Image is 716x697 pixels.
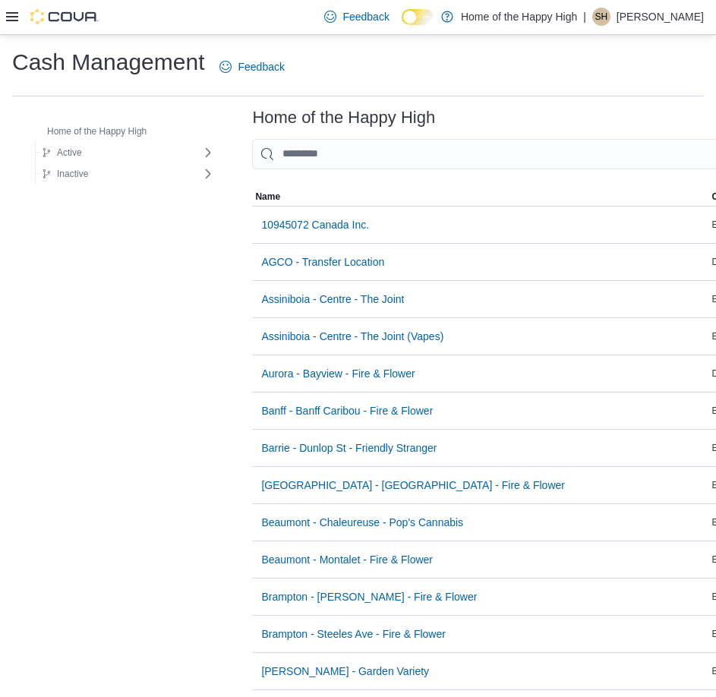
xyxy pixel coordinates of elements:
a: Feedback [318,2,395,32]
a: Feedback [213,52,290,82]
h1: Cash Management [12,47,204,77]
span: Assiniboia - Centre - The Joint (Vapes) [261,329,443,344]
button: Beaumont - Montalet - Fire & Flower [255,544,439,575]
p: Home of the Happy High [461,8,577,26]
input: Dark Mode [402,9,434,25]
button: [GEOGRAPHIC_DATA] - [GEOGRAPHIC_DATA] - Fire & Flower [255,470,571,500]
span: Aurora - Bayview - Fire & Flower [261,366,415,381]
span: Feedback [342,9,389,24]
button: Active [36,143,88,162]
span: 10945072 Canada Inc. [261,217,369,232]
span: Dark Mode [402,25,402,26]
span: AGCO - Transfer Location [261,254,384,270]
img: Cova [30,9,99,24]
span: Feedback [238,59,284,74]
button: Barrie - Dunlop St - Friendly Stranger [255,433,443,463]
button: Brampton - [PERSON_NAME] - Fire & Flower [255,582,483,612]
button: Home of the Happy High [26,122,153,140]
span: Active [57,147,82,159]
span: Brampton - Steeles Ave - Fire & Flower [261,626,446,642]
span: Brampton - [PERSON_NAME] - Fire & Flower [261,589,477,604]
h3: Home of the Happy High [252,109,435,127]
p: [PERSON_NAME] [617,8,704,26]
button: Aurora - Bayview - Fire & Flower [255,358,421,389]
span: Banff - Banff Caribou - Fire & Flower [261,403,433,418]
button: Assiniboia - Centre - The Joint [255,284,410,314]
span: Inactive [57,168,88,180]
button: Inactive [36,165,94,183]
span: Barrie - Dunlop St - Friendly Stranger [261,440,437,456]
span: Name [255,191,280,203]
div: Spencer Harrison [592,8,610,26]
button: Beaumont - Chaleureuse - Pop's Cannabis [255,507,469,538]
span: SH [595,8,608,26]
button: Name [252,188,708,206]
span: Assiniboia - Centre - The Joint [261,292,404,307]
span: Home of the Happy High [47,125,147,137]
button: Banff - Banff Caribou - Fire & Flower [255,396,439,426]
p: | [583,8,586,26]
button: 10945072 Canada Inc. [255,210,375,240]
span: Beaumont - Montalet - Fire & Flower [261,552,433,567]
span: [GEOGRAPHIC_DATA] - [GEOGRAPHIC_DATA] - Fire & Flower [261,478,565,493]
button: [PERSON_NAME] - Garden Variety [255,656,435,686]
span: Beaumont - Chaleureuse - Pop's Cannabis [261,515,463,530]
button: AGCO - Transfer Location [255,247,390,277]
button: Brampton - Steeles Ave - Fire & Flower [255,619,452,649]
span: [PERSON_NAME] - Garden Variety [261,664,429,679]
button: Assiniboia - Centre - The Joint (Vapes) [255,321,449,352]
